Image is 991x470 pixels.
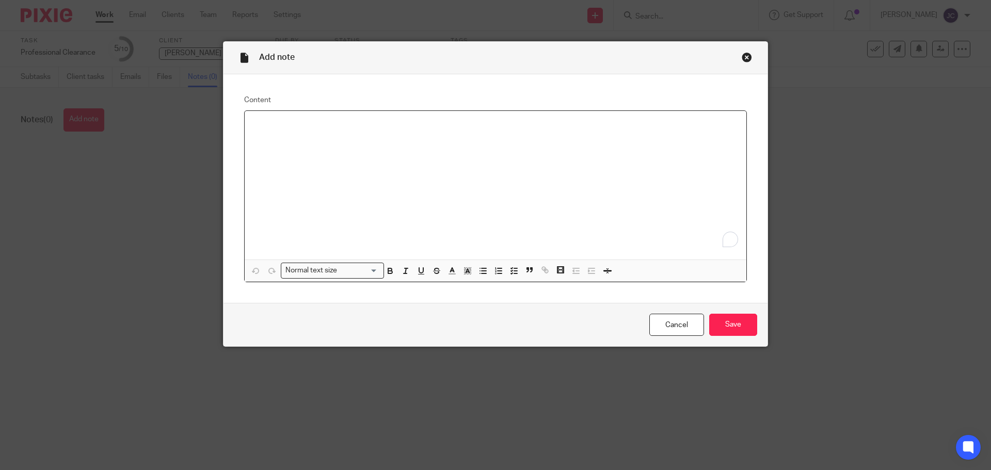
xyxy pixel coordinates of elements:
[742,52,752,62] div: Close this dialog window
[244,95,747,105] label: Content
[283,265,340,276] span: Normal text size
[709,314,757,336] input: Save
[259,53,295,61] span: Add note
[341,265,378,276] input: Search for option
[245,111,746,260] div: To enrich screen reader interactions, please activate Accessibility in Grammarly extension settings
[649,314,704,336] a: Cancel
[281,263,384,279] div: Search for option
